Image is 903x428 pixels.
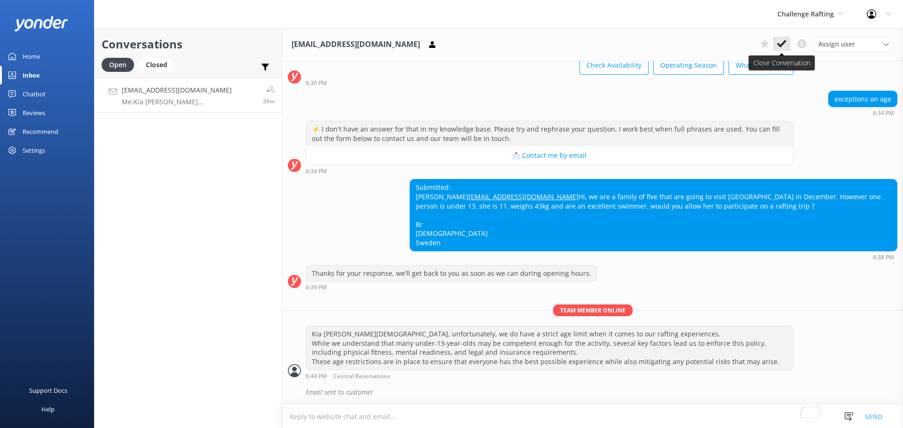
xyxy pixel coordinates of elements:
a: Open [102,59,139,70]
strong: 6:34 PM [306,169,327,174]
span: Assign user [818,39,855,49]
a: [EMAIL_ADDRESS][DOMAIN_NAME]Me:Kia [PERSON_NAME][DEMOGRAPHIC_DATA], unfortunately, we do have a s... [95,78,282,113]
div: Sep 20 2025 06:34pm (UTC +12:00) Pacific/Auckland [828,109,897,116]
div: Submitted: [PERSON_NAME] Hi, we are a family of five that are going to visit [GEOGRAPHIC_DATA] in... [410,179,897,250]
strong: 6:44 PM [306,374,327,380]
div: Settings [23,141,45,160]
div: Open [102,58,134,72]
div: Sep 20 2025 06:30pm (UTC +12:00) Pacific/Auckland [306,79,793,86]
a: Closed [139,59,179,70]
strong: 6:39 PM [306,285,327,290]
h4: [EMAIL_ADDRESS][DOMAIN_NAME] [122,85,256,95]
div: Sep 20 2025 06:38pm (UTC +12:00) Pacific/Auckland [410,254,897,260]
div: Help [41,400,55,419]
strong: 6:30 PM [306,80,327,86]
div: ⚡ I don't have an answer for that in my knowledge base. Please try and rephrase your question, I ... [306,121,793,146]
button: What's Included [729,56,793,75]
strong: 6:34 PM [873,110,894,116]
div: exceptions on age [829,91,897,107]
div: Email sent to customer [306,384,897,400]
div: Kia [PERSON_NAME][DEMOGRAPHIC_DATA], unfortunately, we do have a strict age limit when it comes t... [306,326,793,369]
div: Thanks for your response, we'll get back to you as soon as we can during opening hours. [306,265,597,281]
div: 2025-09-20T06:48:20.363 [288,384,897,400]
span: Challenge Rafting [777,9,834,18]
div: Support Docs [29,381,67,400]
div: Sep 20 2025 06:44pm (UTC +12:00) Pacific/Auckland [306,373,793,380]
p: Me: Kia [PERSON_NAME][DEMOGRAPHIC_DATA], unfortunately, we do have a strict age limit when it com... [122,98,256,106]
button: Check Availability [579,56,649,75]
span: Sep 20 2025 06:44pm (UTC +12:00) Pacific/Auckland [263,97,275,105]
div: Sep 20 2025 06:34pm (UTC +12:00) Pacific/Auckland [306,168,793,174]
div: Chatbot [23,85,46,103]
div: Recommend [23,122,58,141]
h3: [EMAIL_ADDRESS][DOMAIN_NAME] [292,39,420,51]
span: Team member online [553,304,633,316]
h2: Conversations [102,35,275,53]
a: [EMAIL_ADDRESS][DOMAIN_NAME] [468,192,578,201]
span: Central Reservations [333,374,390,380]
button: 📩 Contact me by email [306,146,793,165]
div: Assign User [814,37,894,52]
div: Sep 20 2025 06:39pm (UTC +12:00) Pacific/Auckland [306,284,597,290]
strong: 6:38 PM [873,255,894,260]
div: Inbox [23,66,40,85]
div: Home [23,47,40,66]
button: Operating Season [653,56,724,75]
div: Closed [139,58,174,72]
div: Reviews [23,103,45,122]
img: yonder-white-logo.png [14,16,68,31]
textarea: To enrich screen reader interactions, please activate Accessibility in Grammarly extension settings [282,405,903,428]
